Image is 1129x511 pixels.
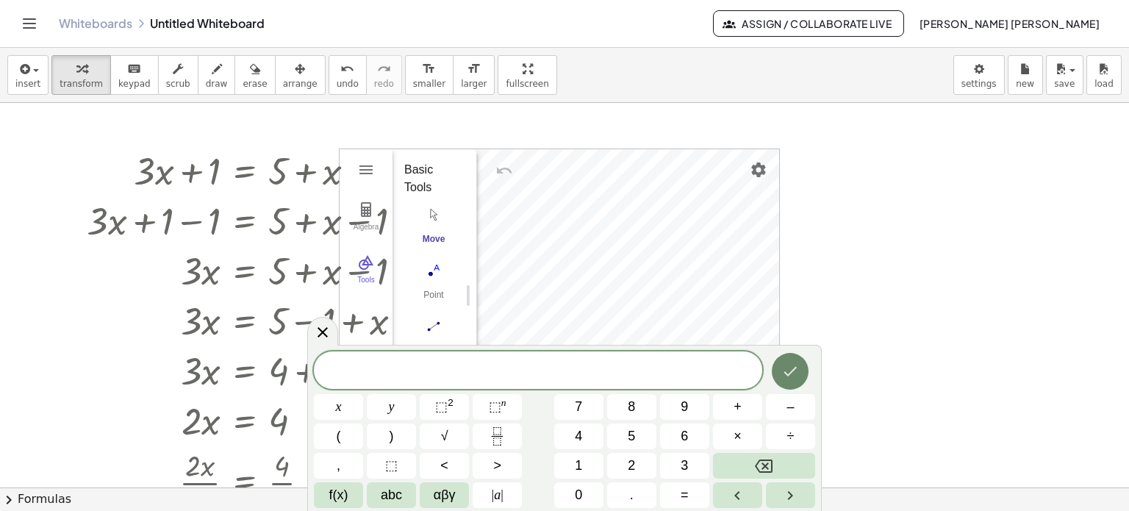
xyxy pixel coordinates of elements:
[337,79,359,89] span: undo
[660,394,709,420] button: 9
[329,485,348,505] span: f(x)
[501,487,503,502] span: |
[467,60,481,78] i: format_size
[404,290,463,310] div: Point
[405,55,454,95] button: format_sizesmaller
[713,453,815,479] button: Backspace
[953,55,1005,95] button: settings
[390,426,394,446] span: )
[127,60,141,78] i: keyboard
[374,79,394,89] span: redo
[420,453,469,479] button: Less than
[440,456,448,476] span: <
[554,453,603,479] button: 1
[907,10,1111,37] button: [PERSON_NAME] [PERSON_NAME]
[473,424,522,449] button: Fraction
[498,55,556,95] button: fullscreen
[787,426,795,446] span: ÷
[51,55,111,95] button: transform
[506,79,548,89] span: fullscreen
[1016,79,1034,89] span: new
[314,424,363,449] button: (
[961,79,997,89] span: settings
[377,60,391,78] i: redo
[1094,79,1114,89] span: load
[713,424,762,449] button: Times
[607,424,656,449] button: 5
[15,79,40,89] span: insert
[367,482,416,508] button: Alphabet
[389,397,395,417] span: y
[493,456,501,476] span: >
[448,397,454,408] sup: 2
[243,79,267,89] span: erase
[453,55,495,95] button: format_sizelarger
[404,258,463,311] button: Point. Select position or line, function, or curve
[473,482,522,508] button: Absolute value
[110,55,159,95] button: keyboardkeypad
[337,426,341,446] span: (
[766,424,815,449] button: Divide
[628,456,635,476] span: 2
[461,79,487,89] span: larger
[1008,55,1043,95] button: new
[575,456,582,476] span: 1
[420,394,469,420] button: Squared
[314,482,363,508] button: Functions
[59,16,132,31] a: Whiteboards
[786,397,794,417] span: –
[766,394,815,420] button: Minus
[337,456,340,476] span: ,
[607,482,656,508] button: .
[734,426,742,446] span: ×
[367,394,416,420] button: y
[607,394,656,420] button: 8
[340,60,354,78] i: undo
[413,79,445,89] span: smaller
[166,79,190,89] span: scrub
[473,453,522,479] button: Greater than
[118,79,151,89] span: keypad
[772,353,809,390] button: Done
[681,456,688,476] span: 3
[491,157,517,184] button: Undo
[681,426,688,446] span: 6
[492,487,495,502] span: |
[660,424,709,449] button: 6
[477,149,779,442] canvas: Graphics View 1
[283,79,318,89] span: arrange
[554,424,603,449] button: 4
[725,17,892,30] span: Assign / Collaborate Live
[422,60,436,78] i: format_size
[575,426,582,446] span: 4
[554,482,603,508] button: 0
[492,485,503,505] span: a
[575,397,582,417] span: 7
[681,397,688,417] span: 9
[404,234,463,254] div: Move
[158,55,198,95] button: scrub
[501,397,506,408] sup: n
[7,55,49,95] button: insert
[628,397,635,417] span: 8
[275,55,326,95] button: arrange
[385,456,398,476] span: ⬚
[18,12,41,35] button: Toggle navigation
[367,424,416,449] button: )
[234,55,275,95] button: erase
[734,397,742,417] span: +
[489,399,501,414] span: ⬚
[660,482,709,508] button: Equals
[314,453,363,479] button: ,
[314,394,363,420] button: x
[435,399,448,414] span: ⬚
[404,314,463,367] button: Segment. Select two points or positions
[420,424,469,449] button: Square root
[575,485,582,505] span: 0
[198,55,236,95] button: draw
[366,55,402,95] button: redoredo
[404,202,463,255] button: Move. Drag or select object
[367,453,416,479] button: Placeholder
[1054,79,1075,89] span: save
[713,394,762,420] button: Plus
